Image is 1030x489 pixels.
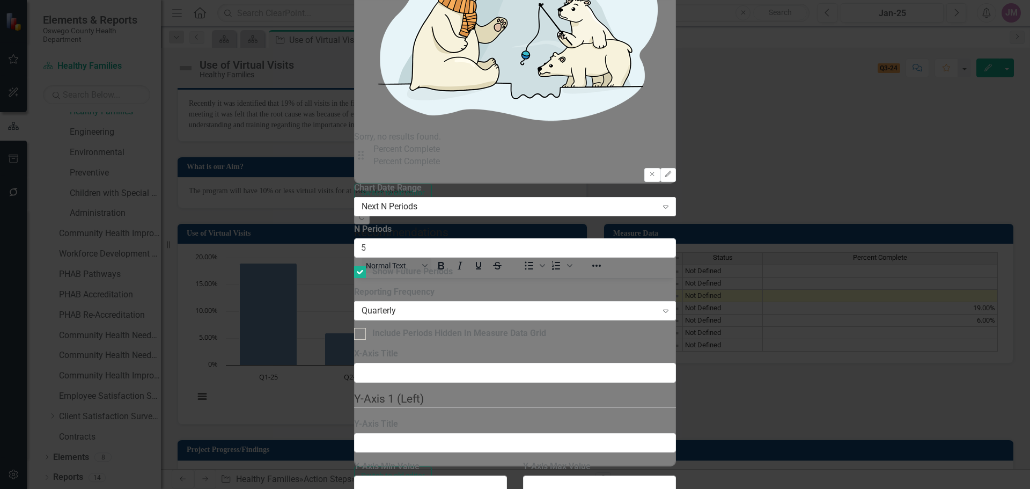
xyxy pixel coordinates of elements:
[523,461,676,473] label: Y-Axis Max Value
[373,156,440,168] div: Percent Complete
[362,200,657,213] div: Next N Periods
[362,305,657,317] div: Quarterly
[354,182,676,194] label: Chart Date Range
[354,131,676,143] div: Sorry, no results found.
[354,348,676,360] label: X-Axis Title
[354,418,676,430] label: Y-Axis Title
[373,143,440,156] div: Percent Complete
[372,327,546,340] div: Include Periods Hidden In Measure Data Grid
[354,391,676,407] legend: Y-Axis 1 (Left)
[354,223,676,236] label: N Periods
[354,286,676,298] label: Reporting Frequency
[354,461,507,473] label: Y-Axis Min Value
[372,266,453,278] div: Show Future Periods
